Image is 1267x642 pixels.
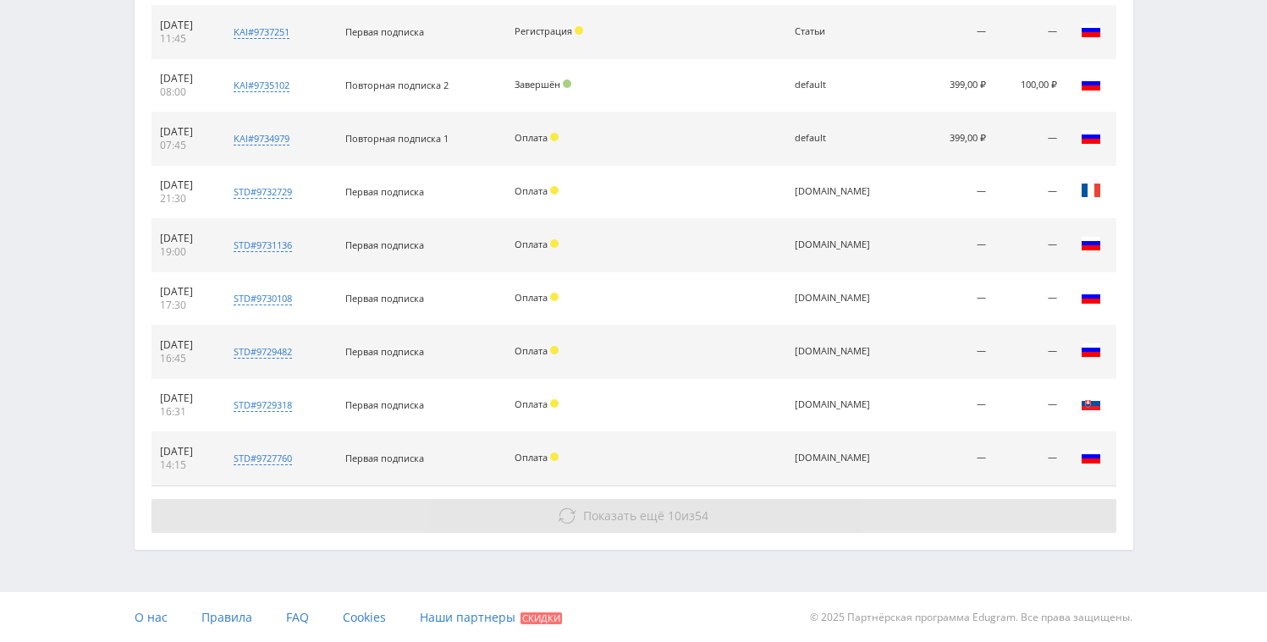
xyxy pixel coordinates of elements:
span: Холд [550,399,559,408]
span: Оплата [515,398,548,410]
span: Оплата [515,344,548,357]
div: blog.neirobox.ru [795,293,871,304]
span: Холд [550,186,559,195]
div: 08:00 [160,85,209,99]
span: Показать ещё [583,508,664,524]
div: std#9727760 [234,452,292,465]
div: std#9731136 [234,239,292,252]
td: — [994,432,1065,486]
div: std#9729318 [234,398,292,412]
td: — [994,219,1065,272]
span: Холд [550,346,559,354]
div: std#9730108 [234,292,292,305]
td: — [908,379,994,432]
div: blog.neirobox.ru [795,399,871,410]
span: Повторная подписка 2 [345,79,449,91]
td: — [994,6,1065,59]
div: [DATE] [160,125,209,139]
span: FAQ [286,609,309,625]
td: 399,00 ₽ [908,59,994,112]
span: Первая подписка [345,239,424,251]
span: Холд [550,133,559,141]
td: — [994,112,1065,166]
td: — [908,166,994,219]
span: Оплата [515,184,548,197]
img: rus.png [1081,127,1101,147]
div: [DATE] [160,285,209,299]
span: Первая подписка [345,398,424,411]
span: Первая подписка [345,452,424,464]
td: — [908,326,994,379]
div: [DATE] [160,178,209,192]
div: kai#9737251 [234,25,289,39]
span: Регистрация [515,25,572,37]
button: Показать ещё 10из54 [151,499,1116,533]
span: Скидки [521,612,562,624]
span: Повторная подписка 1 [345,132,449,145]
div: [DATE] [160,232,209,245]
span: Первая подписка [345,185,424,198]
div: 16:45 [160,352,209,365]
img: rus.png [1081,447,1101,467]
td: — [908,432,994,486]
div: blog.neirobox.ru [795,453,871,464]
img: rus.png [1081,74,1101,94]
span: Первая подписка [345,345,424,358]
td: — [908,6,994,59]
img: rus.png [1081,233,1101,254]
div: default [795,133,871,144]
img: rus.png [1081,340,1101,360]
div: 21:30 [160,192,209,206]
span: Холд [575,26,583,35]
span: Первая подписка [345,25,424,38]
td: — [994,272,1065,326]
span: О нас [135,609,168,625]
div: Статьи [795,26,871,37]
span: Оплата [515,451,548,464]
div: 11:45 [160,32,209,46]
span: Подтвержден [563,80,571,88]
span: Первая подписка [345,292,424,305]
span: Cookies [343,609,386,625]
div: 14:15 [160,458,209,472]
span: Оплата [515,238,548,250]
td: 399,00 ₽ [908,112,994,166]
span: Завершён [515,78,560,91]
span: 10 [668,508,681,524]
div: blog.neirobox.ru [795,346,871,357]
span: Холд [550,239,559,248]
div: default [795,80,871,91]
div: std#9732729 [234,185,292,199]
span: Оплата [515,291,548,304]
div: [DATE] [160,392,209,405]
span: Наши партнеры [420,609,515,625]
div: 07:45 [160,139,209,152]
span: Оплата [515,131,548,144]
td: — [994,166,1065,219]
img: rus.png [1081,20,1101,41]
td: 100,00 ₽ [994,59,1065,112]
div: kai#9735102 [234,79,289,92]
div: 17:30 [160,299,209,312]
span: Правила [201,609,252,625]
div: kai#9734979 [234,132,289,145]
td: — [908,219,994,272]
td: — [994,379,1065,432]
span: из [583,508,708,524]
div: blog.neirobox.ru [795,239,871,250]
td: — [994,326,1065,379]
div: 16:31 [160,405,209,419]
div: 19:00 [160,245,209,259]
span: Холд [550,293,559,301]
span: 54 [695,508,708,524]
div: std#9729482 [234,345,292,359]
img: rus.png [1081,287,1101,307]
div: [DATE] [160,445,209,458]
div: [DATE] [160,72,209,85]
img: svk.png [1081,393,1101,414]
span: Холд [550,453,559,461]
div: [DATE] [160,19,209,32]
img: fra.png [1081,180,1101,200]
div: [DATE] [160,338,209,352]
div: blog.neirobox.ru [795,186,871,197]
